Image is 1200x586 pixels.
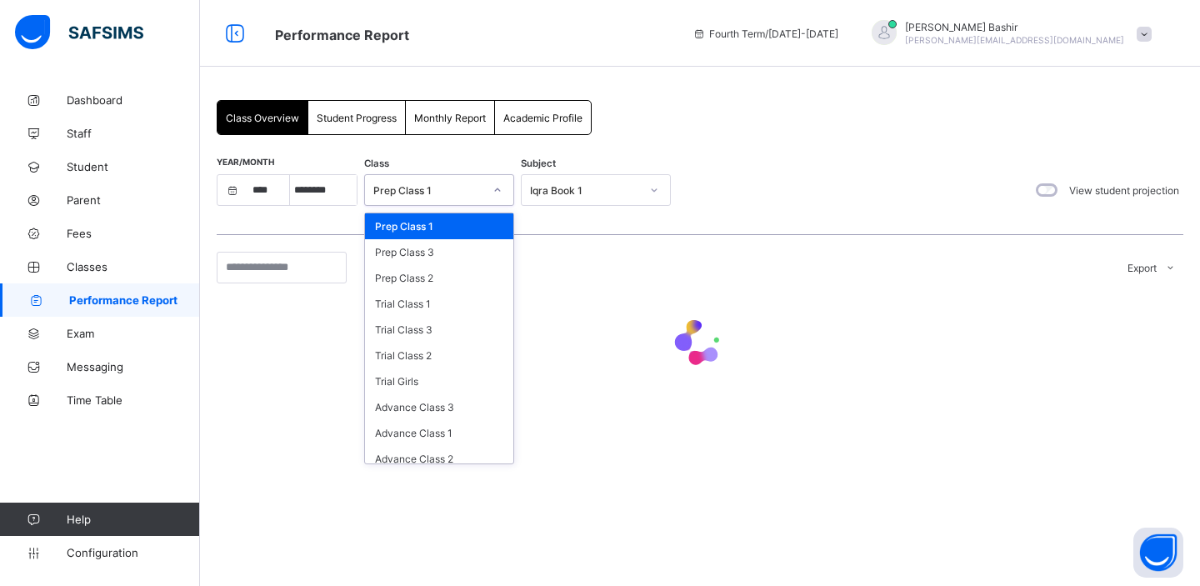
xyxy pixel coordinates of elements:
span: Configuration [67,546,199,559]
span: [PERSON_NAME] Bashir [905,21,1124,33]
span: session/term information [692,28,838,40]
span: Messaging [67,360,200,373]
div: HamidBashir [855,20,1160,48]
span: Time Table [67,393,200,407]
span: Subject [521,158,556,169]
div: Advance Class 1 [365,420,513,446]
span: Monthly Report [414,112,486,124]
span: [PERSON_NAME][EMAIL_ADDRESS][DOMAIN_NAME] [905,35,1124,45]
button: Open asap [1133,528,1183,578]
span: Class [364,158,389,169]
div: Prep Class 1 [365,213,513,239]
label: View student projection [1069,184,1179,197]
span: Academic Profile [503,112,582,124]
span: Year/Month [217,157,274,167]
div: Trial Girls [365,368,513,394]
span: Fees [67,227,200,240]
span: Staff [67,127,200,140]
span: Exam [67,327,200,340]
span: Broadsheet [275,27,409,43]
div: Prep Class 3 [365,239,513,265]
div: Trial Class 2 [365,343,513,368]
span: Student Progress [317,112,397,124]
span: Class Overview [226,112,299,124]
div: Trial Class 1 [365,291,513,317]
span: Dashboard [67,93,200,107]
img: safsims [15,15,143,50]
div: Advance Class 3 [365,394,513,420]
span: Performance Report [69,293,200,307]
div: Advance Class 2 [365,446,513,472]
span: Parent [67,193,200,207]
span: Help [67,513,199,526]
div: Iqra Book 1 [530,184,640,197]
span: Student [67,160,200,173]
div: Prep Class 2 [365,265,513,291]
div: Prep Class 1 [373,184,483,197]
span: Export [1127,262,1157,274]
span: Classes [67,260,200,273]
div: Trial Class 3 [365,317,513,343]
